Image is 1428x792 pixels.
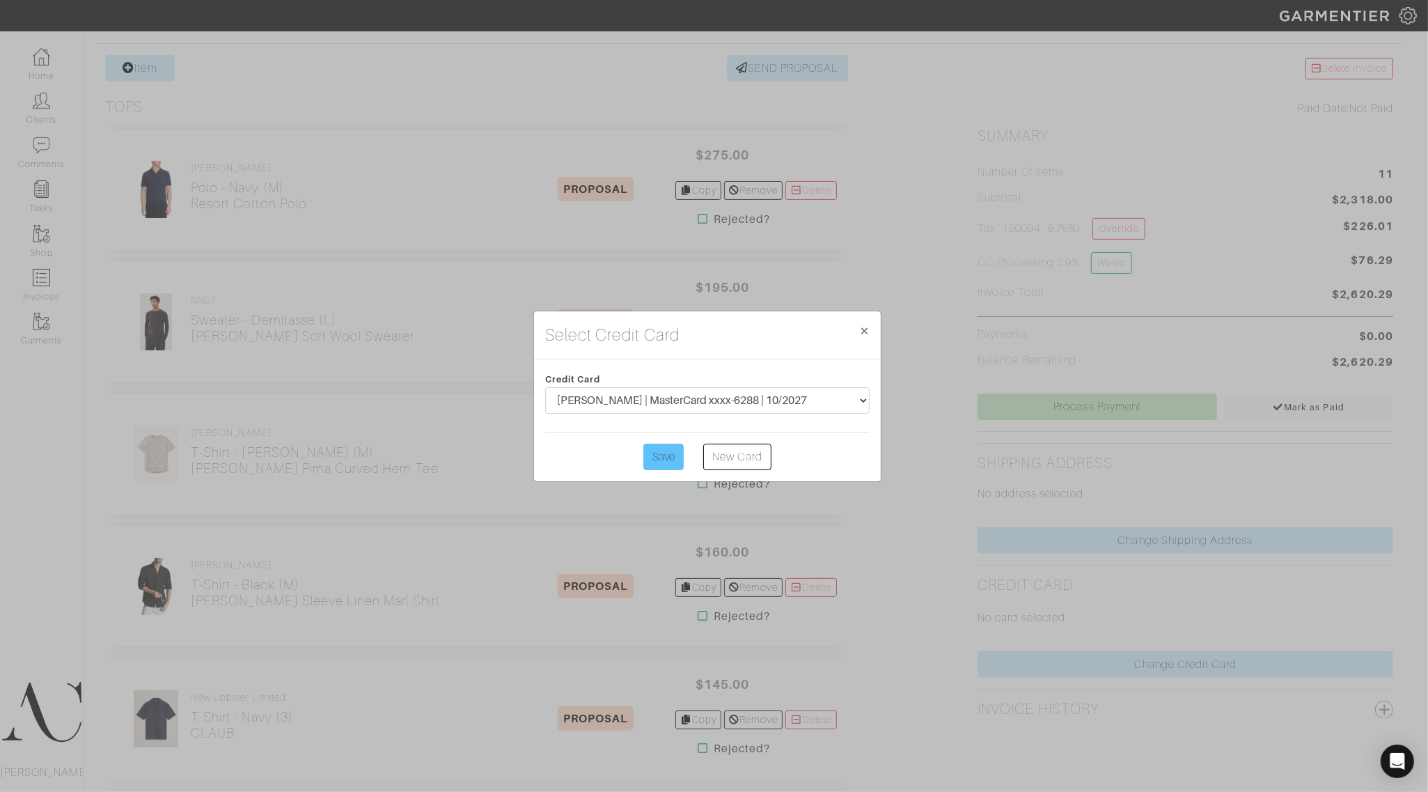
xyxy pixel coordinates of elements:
a: New Card [703,444,771,470]
span: × [859,321,870,340]
input: Save [643,444,684,470]
h4: Select Credit Card [545,323,680,348]
span: Credit Card [545,374,601,385]
div: Open Intercom Messenger [1381,745,1414,778]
